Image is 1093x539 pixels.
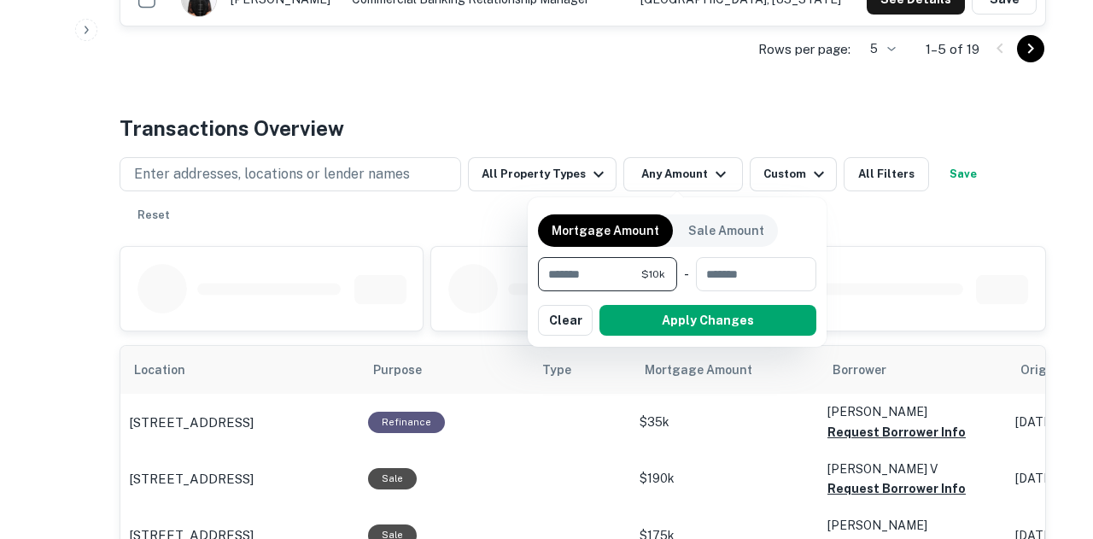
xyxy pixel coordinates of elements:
button: Apply Changes [599,305,816,336]
div: - [684,257,689,291]
iframe: Chat Widget [1008,402,1093,484]
p: Mortgage Amount [552,221,659,240]
span: $10k [641,267,665,282]
button: Clear [538,305,593,336]
p: Sale Amount [688,221,764,240]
